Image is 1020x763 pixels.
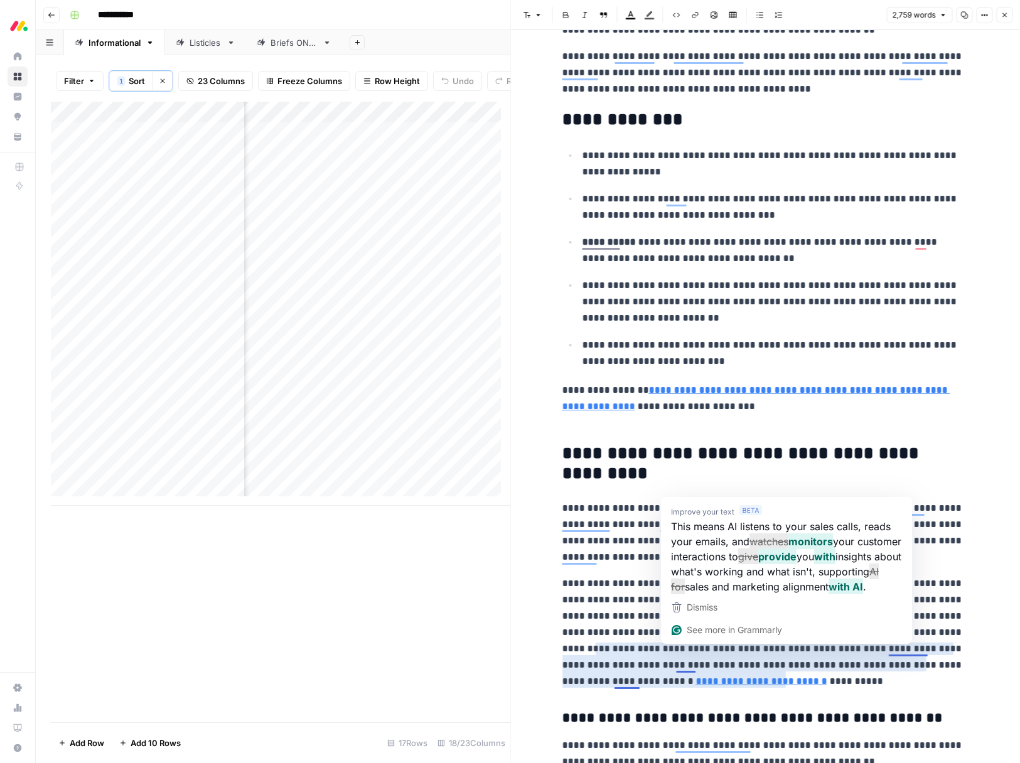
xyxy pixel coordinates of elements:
[258,71,350,91] button: Freeze Columns
[453,75,474,87] span: Undo
[892,9,935,21] span: 2,759 words
[886,7,952,23] button: 2,759 words
[190,36,222,49] div: Listicles
[8,14,30,37] img: Monday.com Logo
[8,87,28,107] a: Insights
[51,733,112,753] button: Add Row
[165,30,246,55] a: Listicles
[487,71,535,91] button: Redo
[8,718,28,738] a: Learning Hub
[89,36,141,49] div: Informational
[64,30,165,55] a: Informational
[271,36,318,49] div: Briefs ONLY
[8,678,28,698] a: Settings
[198,75,245,87] span: 23 Columns
[8,10,28,41] button: Workspace: Monday.com
[433,71,482,91] button: Undo
[8,127,28,147] a: Your Data
[8,107,28,127] a: Opportunities
[382,733,432,753] div: 17 Rows
[117,76,125,86] div: 1
[70,737,104,749] span: Add Row
[432,733,510,753] div: 18/23 Columns
[129,75,145,87] span: Sort
[109,71,153,91] button: 1Sort
[64,75,84,87] span: Filter
[56,71,104,91] button: Filter
[375,75,420,87] span: Row Height
[8,67,28,87] a: Browse
[131,737,181,749] span: Add 10 Rows
[355,71,428,91] button: Row Height
[178,71,253,91] button: 23 Columns
[119,76,123,86] span: 1
[277,75,342,87] span: Freeze Columns
[246,30,342,55] a: Briefs ONLY
[8,738,28,758] button: Help + Support
[8,46,28,67] a: Home
[8,698,28,718] a: Usage
[112,733,188,753] button: Add 10 Rows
